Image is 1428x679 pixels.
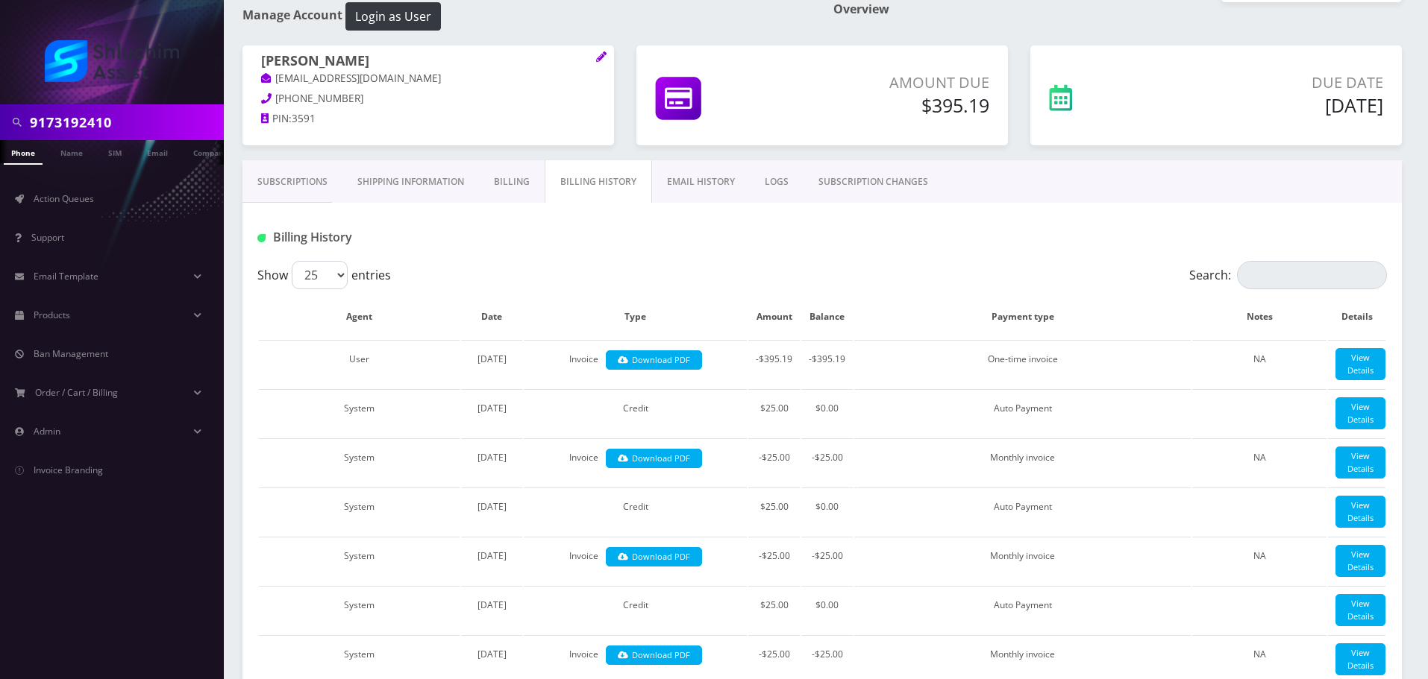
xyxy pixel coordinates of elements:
p: Due Date [1168,72,1383,94]
td: $25.00 [748,487,800,535]
td: Credit [524,586,747,634]
td: NA [1192,340,1327,388]
a: PIN: [261,112,292,127]
a: Download PDF [606,547,702,567]
span: [DATE] [477,500,507,513]
span: 3591 [292,112,316,125]
a: View Details [1335,643,1385,675]
label: Show entries [257,261,391,289]
th: Payment type [854,295,1191,338]
th: Agent [259,295,460,338]
td: Credit [524,389,747,437]
span: [DATE] [477,549,507,562]
h5: [DATE] [1168,94,1383,116]
a: Download PDF [606,645,702,666]
a: LOGS [750,160,804,203]
span: [PHONE_NUMBER] [275,92,363,105]
h5: $395.19 [804,94,989,116]
a: View Details [1335,496,1385,528]
td: Monthly invoice [854,537,1191,584]
a: Company [186,140,236,163]
td: Credit [524,487,747,535]
td: -$395.19 [748,340,800,388]
input: Search: [1237,261,1387,289]
a: Billing [479,160,545,203]
td: -$25.00 [801,438,853,486]
td: System [259,438,460,486]
h1: Manage Account [242,2,811,31]
img: Shluchim Assist [45,40,179,82]
td: System [259,487,460,535]
td: System [259,389,460,437]
a: SIM [101,140,129,163]
td: $0.00 [801,586,853,634]
span: Invoice Branding [34,464,103,476]
span: [DATE] [477,599,507,611]
a: View Details [1335,545,1385,577]
a: View Details [1335,594,1385,626]
a: Billing History [545,160,652,203]
span: [DATE] [477,402,507,414]
span: Email Template [34,270,98,282]
button: Login as User [345,2,441,31]
a: [EMAIL_ADDRESS][DOMAIN_NAME] [261,72,441,86]
td: Invoice [524,438,747,486]
h1: Billing History [257,230,619,244]
span: Action Queues [34,192,94,205]
a: Name [53,140,90,163]
td: NA [1192,537,1327,584]
th: Type [524,295,747,338]
th: Balance [801,295,853,338]
a: EMAIL HISTORY [652,160,750,203]
a: Login as User [342,7,441,23]
td: Monthly invoice [854,438,1191,486]
span: Admin [34,425,60,438]
td: System [259,586,460,634]
td: Invoice [524,340,747,388]
td: User [259,340,460,388]
th: Notes [1192,295,1327,338]
h1: Overview [833,2,1402,16]
th: Date [461,295,522,338]
td: $0.00 [801,389,853,437]
select: Showentries [292,261,348,289]
td: System [259,537,460,584]
h1: [PERSON_NAME] [261,53,595,71]
a: Download PDF [606,350,702,370]
span: Products [34,309,70,321]
span: [DATE] [477,648,507,660]
td: Invoice [524,537,747,584]
td: Auto Payment [854,487,1191,535]
p: Amount Due [804,72,989,94]
td: $25.00 [748,586,800,634]
a: View Details [1335,348,1385,380]
span: [DATE] [477,451,507,464]
span: Support [31,231,64,244]
th: Amount [748,295,800,338]
td: Auto Payment [854,586,1191,634]
a: Download PDF [606,449,702,469]
a: View Details [1335,397,1385,429]
th: Details [1328,295,1385,338]
a: Phone [4,140,43,165]
span: [DATE] [477,353,507,365]
span: Order / Cart / Billing [35,386,118,399]
td: -$25.00 [801,537,853,584]
a: View Details [1335,446,1385,479]
td: One-time invoice [854,340,1191,388]
a: Shipping Information [342,160,479,203]
td: $0.00 [801,487,853,535]
td: -$395.19 [801,340,853,388]
a: Email [140,140,175,163]
a: SUBSCRIPTION CHANGES [804,160,943,203]
td: -$25.00 [748,537,800,584]
td: -$25.00 [748,438,800,486]
td: Auto Payment [854,389,1191,437]
span: Ban Management [34,347,108,360]
a: Subscriptions [242,160,342,203]
td: $25.00 [748,389,800,437]
td: NA [1192,438,1327,486]
input: Search in Company [30,108,220,136]
label: Search: [1189,261,1387,289]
